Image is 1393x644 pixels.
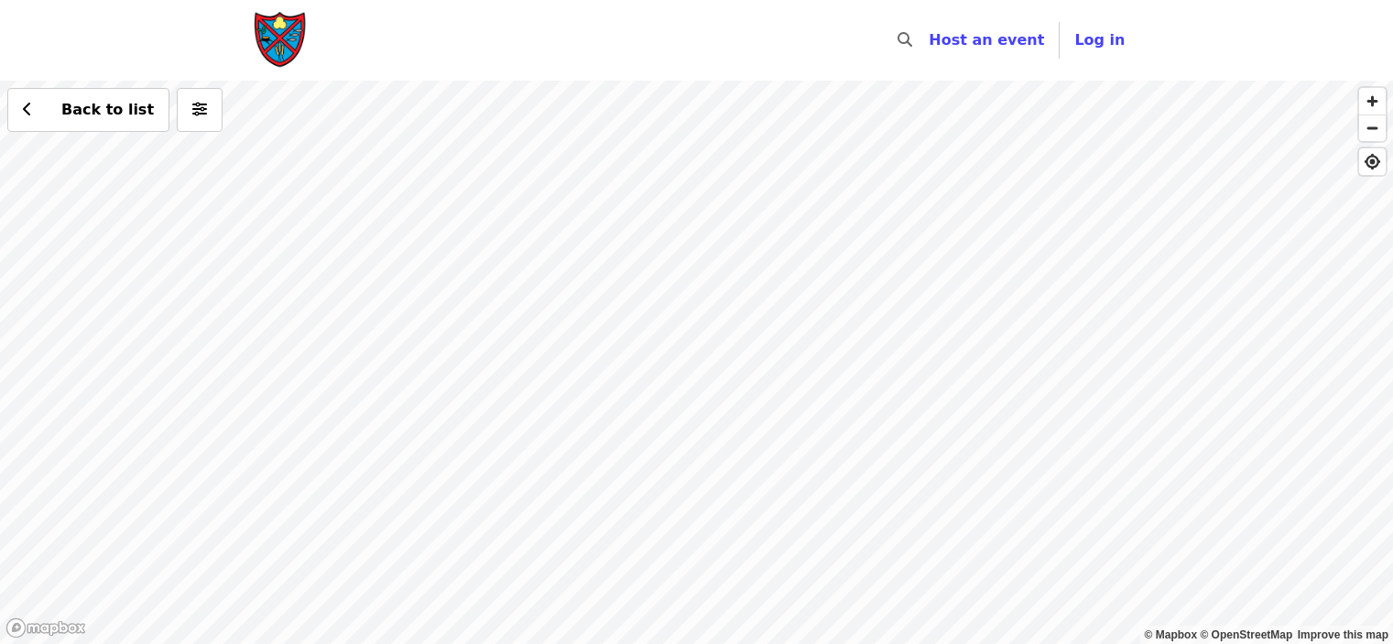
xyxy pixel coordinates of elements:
[898,31,912,49] i: search icon
[1200,628,1292,641] a: OpenStreetMap
[1359,115,1386,141] button: Zoom Out
[1359,88,1386,115] button: Zoom In
[1359,148,1386,175] button: Find My Location
[61,101,154,118] span: Back to list
[7,88,169,132] button: Back to list
[177,88,223,132] button: More filters (0 selected)
[1298,628,1388,641] a: Map feedback
[1145,628,1198,641] a: Mapbox
[1074,31,1125,49] span: Log in
[254,11,309,70] img: Society of St. Andrew - Home
[5,617,86,639] a: Mapbox logo
[1060,22,1139,59] button: Log in
[23,101,32,118] i: chevron-left icon
[923,18,938,62] input: Search
[192,101,207,118] i: sliders-h icon
[929,31,1044,49] a: Host an event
